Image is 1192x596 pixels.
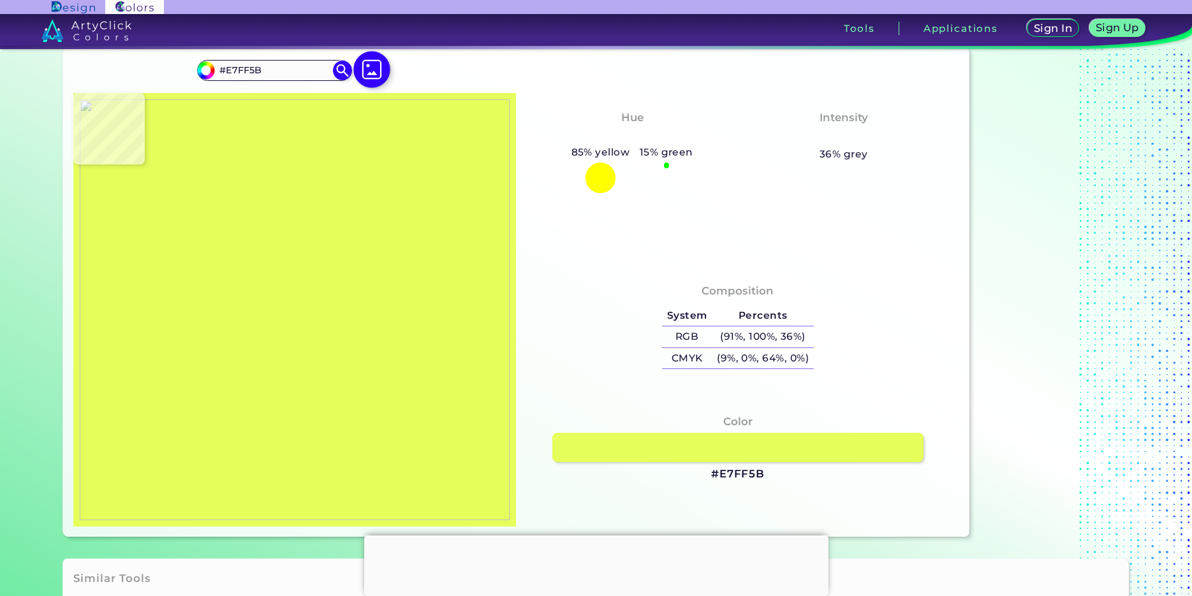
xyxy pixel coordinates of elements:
iframe: Advertisement [364,535,828,593]
img: logo_artyclick_colors_white.svg [41,19,131,42]
h5: System [662,305,712,326]
h4: Color [723,412,753,431]
h5: 85% yellow [566,144,635,161]
h5: Sign In [1034,23,1073,34]
h3: Medium [814,129,874,144]
h3: Similar Tools [73,571,151,586]
a: Sign Up [1089,19,1145,37]
h5: RGB [662,326,712,347]
h3: Applications [923,24,998,33]
input: type color.. [215,62,334,79]
h4: Composition [702,282,774,300]
img: ArtyClick Design logo [52,1,94,13]
h4: Intensity [820,108,868,127]
h3: #E7FF5B [711,467,765,482]
h3: Greenish Yellow [578,129,686,144]
h3: Tools [844,24,875,33]
a: Sign In [1027,19,1079,37]
img: icon picture [353,51,390,88]
img: f8f871da-36d6-461a-8cd8-5c24586427ac [80,99,510,520]
img: icon search [333,61,352,80]
h5: 15% green [635,144,698,161]
h5: (9%, 0%, 64%, 0%) [712,348,813,369]
h5: CMYK [662,348,712,369]
h5: Percents [712,305,813,326]
iframe: Advertisement [975,17,1134,542]
h5: 36% grey [820,146,868,163]
h4: Hue [621,108,644,127]
h5: Sign Up [1095,22,1139,33]
h5: (91%, 100%, 36%) [712,326,813,347]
